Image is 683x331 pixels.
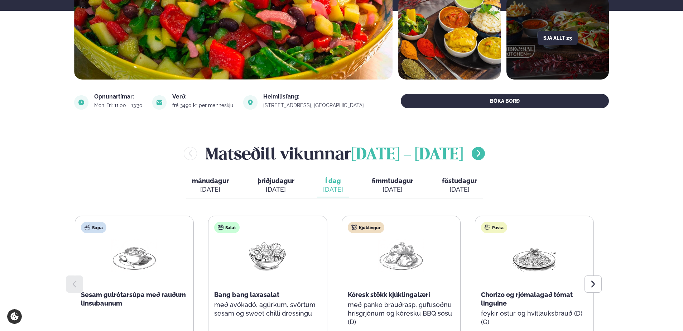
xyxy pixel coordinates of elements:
a: link [263,101,365,110]
img: salad.svg [218,225,223,230]
p: með avókadó, agúrkum, svörtum sesam og sweet chilli dressingu [214,301,321,318]
button: BÓKA BORÐ [401,94,609,108]
img: soup.svg [85,225,90,230]
p: feykir ostur og hvítlauksbrauð (D) (G) [481,309,588,326]
div: Mon-Fri: 11:00 - 13:30 [94,102,144,108]
img: chicken.svg [351,225,357,230]
span: Chorizo og rjómalagað tómat linguine [481,291,573,307]
span: þriðjudagur [258,177,294,184]
div: [DATE] [442,185,477,194]
img: Salad.png [245,239,290,272]
span: Í dag [323,177,343,185]
span: [DATE] - [DATE] [351,147,463,163]
div: Heimilisfang: [263,94,365,100]
div: Súpa [81,222,106,233]
button: menu-btn-left [184,147,197,160]
div: Opnunartímar: [94,94,144,100]
h2: Matseðill vikunnar [206,142,463,165]
img: image alt [243,95,258,110]
img: image alt [74,95,88,110]
p: með panko brauðrasp, gufusoðnu hrísgrjónum og kóresku BBQ sósu (D) [348,301,454,326]
button: menu-btn-right [472,147,485,160]
button: Í dag [DATE] [317,174,349,197]
span: fimmtudagur [372,177,413,184]
img: Spagetti.png [511,239,557,272]
button: Sjá allt 23 [538,31,578,45]
div: Salat [214,222,240,233]
span: föstudagur [442,177,477,184]
button: fimmtudagur [DATE] [366,174,419,197]
div: frá 3490 kr per manneskju [172,102,234,108]
img: image alt [152,95,167,110]
button: föstudagur [DATE] [436,174,483,197]
span: mánudagur [192,177,229,184]
span: Kóresk stökk kjúklingalæri [348,291,430,298]
div: [DATE] [372,185,413,194]
div: Verð: [172,94,234,100]
div: [DATE] [258,185,294,194]
img: pasta.svg [485,225,490,230]
div: [DATE] [192,185,229,194]
div: Kjúklingur [348,222,384,233]
img: Soup.png [111,239,157,272]
a: Cookie settings [7,309,22,324]
span: Bang bang laxasalat [214,291,279,298]
img: Chicken-thighs.png [378,239,424,272]
button: þriðjudagur [DATE] [252,174,300,197]
button: mánudagur [DATE] [186,174,235,197]
div: Pasta [481,222,507,233]
div: [DATE] [323,185,343,194]
span: Sesam gulrótarsúpa með rauðum linsubaunum [81,291,186,307]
